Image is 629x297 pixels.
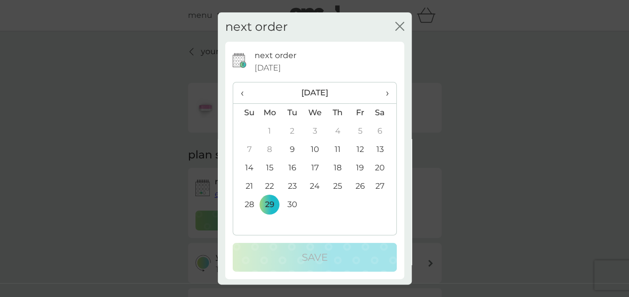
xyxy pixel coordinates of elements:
[259,159,281,177] td: 15
[225,20,288,34] h2: next order
[259,122,281,141] td: 1
[281,159,303,177] td: 16
[233,177,259,196] td: 21
[281,177,303,196] td: 23
[303,159,326,177] td: 17
[303,103,326,122] th: We
[371,103,396,122] th: Sa
[326,103,349,122] th: Th
[349,141,371,159] td: 12
[255,49,296,62] p: next order
[326,177,349,196] td: 25
[255,62,281,74] span: [DATE]
[259,82,371,104] th: [DATE]
[371,159,396,177] td: 20
[233,103,259,122] th: Su
[233,196,259,214] td: 28
[349,103,371,122] th: Fr
[371,177,396,196] td: 27
[302,249,328,265] p: Save
[303,122,326,141] td: 3
[326,159,349,177] td: 18
[259,177,281,196] td: 22
[349,122,371,141] td: 5
[326,122,349,141] td: 4
[326,141,349,159] td: 11
[303,141,326,159] td: 10
[371,122,396,141] td: 6
[395,22,404,32] button: close
[371,141,396,159] td: 13
[233,159,259,177] td: 14
[241,82,251,103] span: ‹
[233,141,259,159] td: 7
[259,196,281,214] td: 29
[281,141,303,159] td: 9
[303,177,326,196] td: 24
[349,177,371,196] td: 26
[233,243,397,272] button: Save
[281,103,303,122] th: Tu
[259,103,281,122] th: Mo
[349,159,371,177] td: 19
[259,141,281,159] td: 8
[378,82,388,103] span: ›
[281,196,303,214] td: 30
[281,122,303,141] td: 2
